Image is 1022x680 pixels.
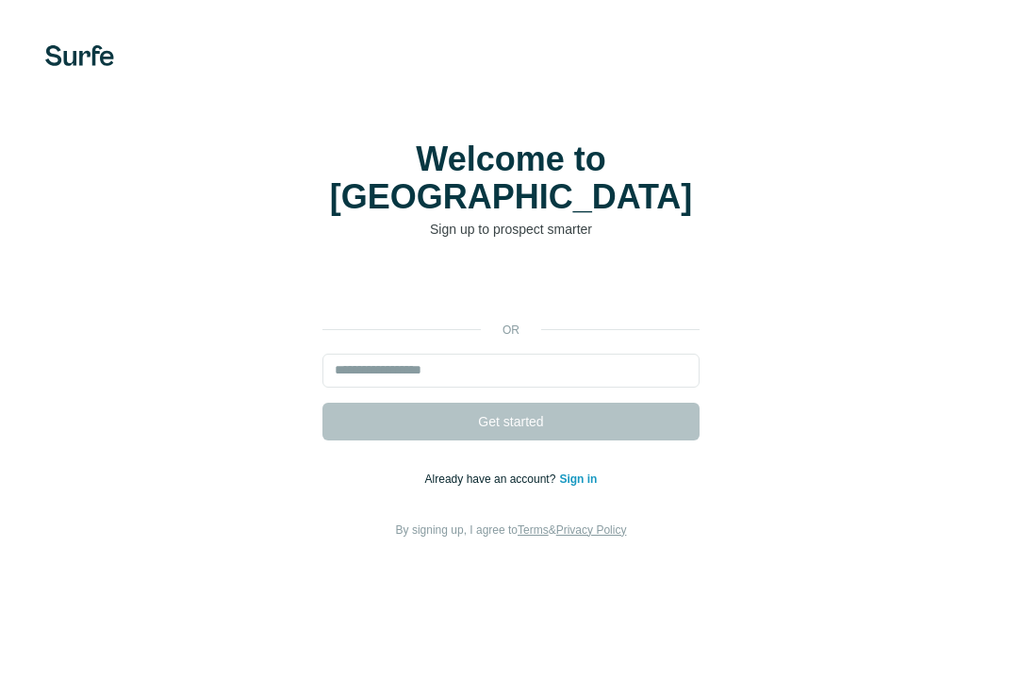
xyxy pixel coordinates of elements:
iframe: Schaltfläche „Über Google anmelden“ [313,267,709,308]
a: Terms [518,523,549,537]
span: Already have an account? [425,473,560,486]
img: Surfe's logo [45,45,114,66]
span: By signing up, I agree to & [396,523,627,537]
a: Sign in [559,473,597,486]
p: or [481,322,541,339]
p: Sign up to prospect smarter [322,220,700,239]
a: Privacy Policy [556,523,627,537]
h1: Welcome to [GEOGRAPHIC_DATA] [322,141,700,216]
